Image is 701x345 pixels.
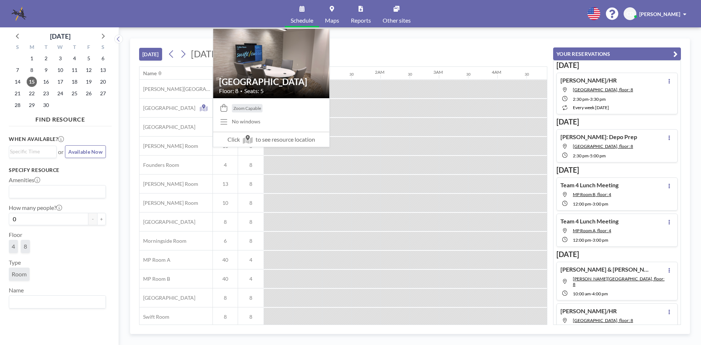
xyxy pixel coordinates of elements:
div: 30 [466,72,471,77]
span: Tuesday, September 9, 2025 [41,65,51,75]
span: Reports [351,18,371,23]
span: Tuesday, September 23, 2025 [41,88,51,99]
span: Sunday, September 21, 2025 [12,88,23,99]
span: West End Room, floor: 8 [573,87,633,92]
h3: [DATE] [556,165,678,175]
span: Saturday, September 20, 2025 [98,77,108,87]
span: Wednesday, September 17, 2025 [55,77,65,87]
span: 3:00 PM [593,201,608,207]
span: 12:00 PM [573,201,591,207]
div: 4AM [492,69,501,75]
span: 2:30 PM [573,153,589,158]
span: Room [12,271,27,278]
span: 10 [213,200,238,206]
span: MP Room A [139,257,171,263]
span: - [589,153,590,158]
span: Wednesday, September 24, 2025 [55,88,65,99]
span: Saturday, September 27, 2025 [98,88,108,99]
label: Amenities [9,176,40,184]
span: Monday, September 29, 2025 [27,100,37,110]
div: Search for option [9,296,106,308]
span: [GEOGRAPHIC_DATA] [139,105,195,111]
span: - [591,201,593,207]
label: Floor [9,231,22,238]
button: + [97,213,106,225]
button: [DATE] [139,48,162,61]
img: organization-logo [12,7,26,21]
span: [PERSON_NAME] Room [139,181,198,187]
div: 3AM [433,69,443,75]
h3: Specify resource [9,167,106,173]
span: Available Now [68,149,103,155]
span: MP Room A, floor: 4 [573,228,611,233]
span: Monday, September 15, 2025 [27,77,37,87]
span: 40 [213,276,238,282]
span: 12:00 PM [573,237,591,243]
span: Tuesday, September 2, 2025 [41,53,51,64]
span: 4 [238,257,264,263]
span: Sunday, September 14, 2025 [12,77,23,87]
p: No windows [232,118,260,125]
span: Monday, September 8, 2025 [27,65,37,75]
span: - [591,237,593,243]
label: Name [9,287,24,294]
span: Friday, September 5, 2025 [84,53,94,64]
span: [PERSON_NAME] Room [139,143,198,149]
div: Search for option [9,185,106,198]
h3: [DATE] [556,250,678,259]
span: Thursday, September 11, 2025 [69,65,80,75]
span: Swift Room [139,314,169,320]
span: Other sites [383,18,411,23]
span: 8 [238,181,264,187]
span: Wednesday, September 10, 2025 [55,65,65,75]
div: W [53,43,68,53]
span: 8 [238,314,264,320]
div: S [11,43,25,53]
span: or [58,148,64,156]
span: 13 [213,181,238,187]
span: Thursday, September 25, 2025 [69,88,80,99]
span: Founders Room [139,162,179,168]
span: Ansley Room, floor: 8 [573,276,664,287]
span: [GEOGRAPHIC_DATA] [139,295,195,301]
h3: [DATE] [556,61,678,70]
h4: Team 4 Lunch Meeting [560,218,618,225]
label: How many people? [9,204,62,211]
span: Seats: 5 [244,87,264,95]
label: Type [9,259,21,266]
button: Available Now [65,145,106,158]
span: 2:30 PM [573,96,589,102]
div: 30 [349,72,354,77]
span: Thursday, September 18, 2025 [69,77,80,87]
input: Search for option [10,187,101,196]
div: 30 [525,72,529,77]
span: Sunday, September 28, 2025 [12,100,23,110]
div: Search for option [9,146,56,157]
span: [GEOGRAPHIC_DATA] [139,219,195,225]
span: [PERSON_NAME] Room [139,200,198,206]
span: every week [DATE] [573,105,609,110]
div: 30 [408,72,412,77]
span: Monday, September 22, 2025 [27,88,37,99]
span: 8 [238,162,264,168]
div: F [81,43,96,53]
span: Zoom Capable [233,106,261,111]
span: 3:30 PM [590,96,606,102]
span: 40 [213,257,238,263]
div: T [67,43,81,53]
span: • [240,89,242,93]
span: - [589,96,590,102]
span: Wednesday, September 3, 2025 [55,53,65,64]
h4: Team 4 Lunch Meeting [560,181,618,189]
div: [DATE] [50,31,70,41]
div: 2AM [375,69,384,75]
span: 4:00 PM [592,291,608,296]
span: Friday, September 26, 2025 [84,88,94,99]
span: 4 [12,243,15,250]
span: MP Room B [139,276,170,282]
span: 4 [238,276,264,282]
span: Saturday, September 13, 2025 [98,65,108,75]
input: Search for option [10,147,52,156]
span: Thursday, September 4, 2025 [69,53,80,64]
span: Sunday, September 7, 2025 [12,65,23,75]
